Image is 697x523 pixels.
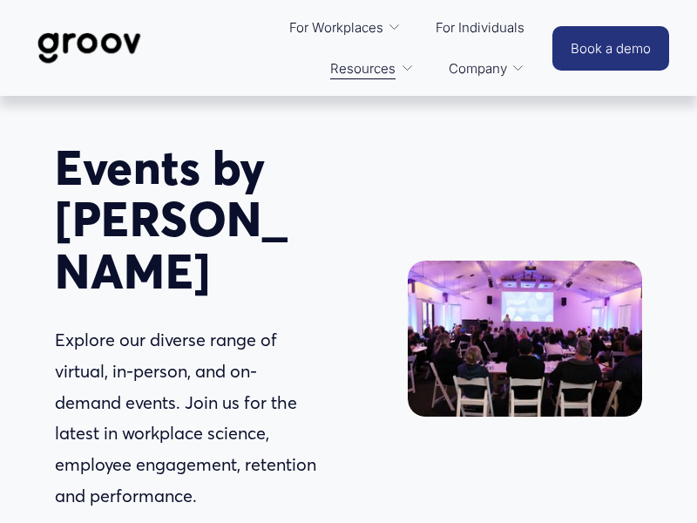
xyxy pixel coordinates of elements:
img: Groov | Workplace Science Platform | Unlock Performance | Drive Results [28,19,151,77]
a: For Individuals [427,7,533,48]
p: Explore our diverse range of virtual, in-person, and on-demand events. Join us for the latest in ... [55,325,316,512]
a: folder dropdown [281,7,409,48]
span: Resources [330,57,396,80]
span: For Workplaces [289,16,383,39]
h1: Events by [PERSON_NAME] [55,142,316,297]
a: folder dropdown [321,48,422,89]
span: Company [449,57,507,80]
a: Book a demo [552,26,669,71]
a: folder dropdown [440,48,533,89]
